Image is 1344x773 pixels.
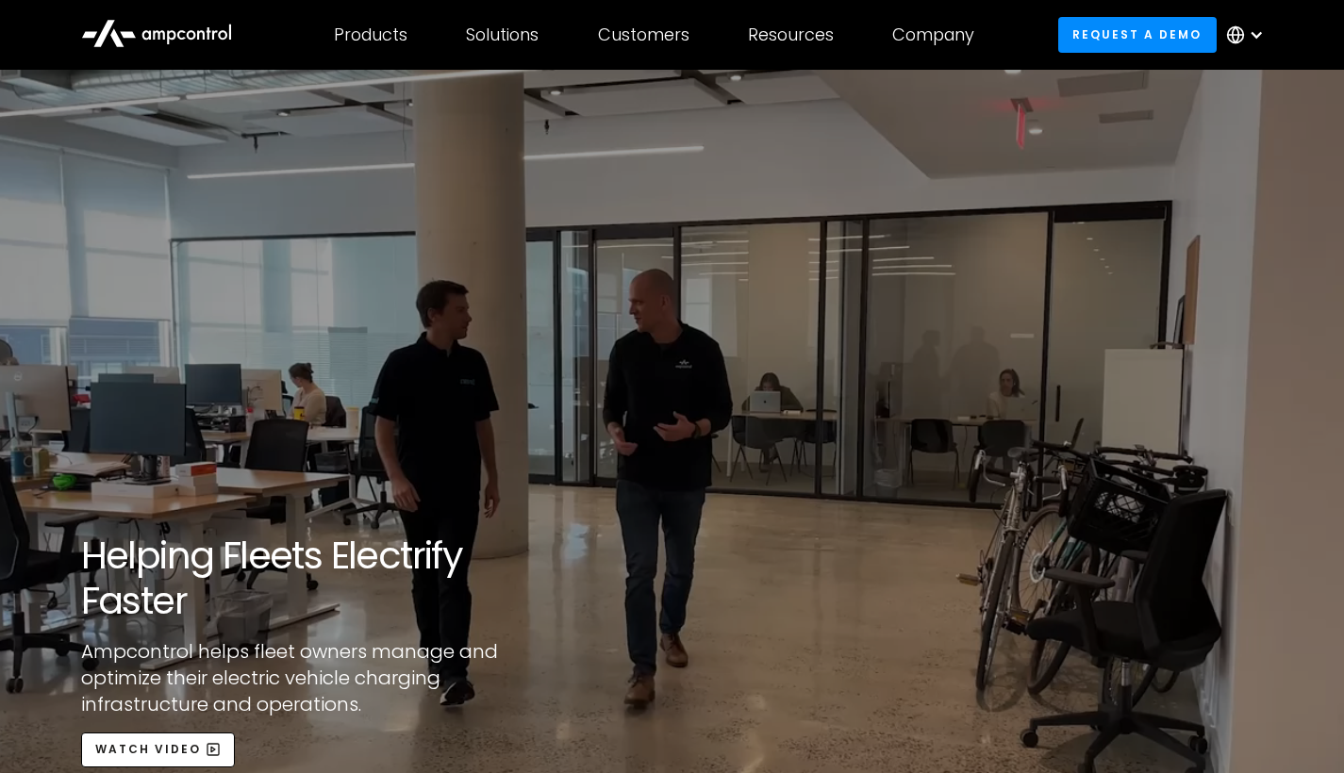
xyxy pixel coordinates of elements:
[334,25,407,45] div: Products
[892,25,974,45] div: Company
[466,25,539,45] div: Solutions
[598,25,689,45] div: Customers
[748,25,834,45] div: Resources
[1058,17,1217,52] a: Request a demo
